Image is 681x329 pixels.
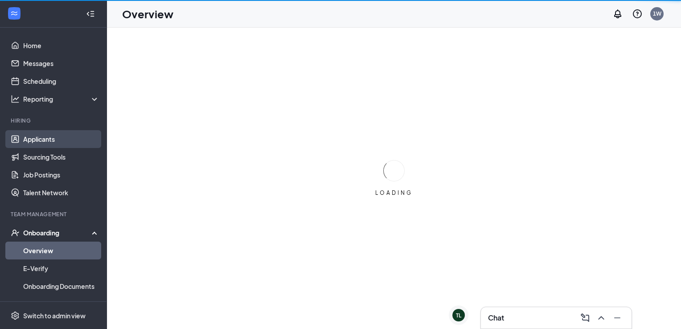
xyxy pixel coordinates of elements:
div: Reporting [23,95,100,103]
svg: WorkstreamLogo [10,9,19,18]
div: TL [456,312,461,319]
svg: Minimize [612,313,623,323]
svg: Collapse [86,9,95,18]
div: Team Management [11,210,98,218]
div: Onboarding [23,228,92,237]
a: E-Verify [23,259,99,277]
a: Talent Network [23,184,99,202]
a: Messages [23,54,99,72]
a: Job Postings [23,166,99,184]
div: LOADING [372,189,416,197]
svg: Notifications [612,8,623,19]
button: Minimize [610,311,624,325]
button: ChevronUp [594,311,608,325]
h1: Overview [122,6,173,21]
a: Sourcing Tools [23,148,99,166]
a: Activity log [23,295,99,313]
svg: ChevronUp [596,313,607,323]
a: Onboarding Documents [23,277,99,295]
a: Applicants [23,130,99,148]
a: Overview [23,242,99,259]
div: 1W [653,10,661,17]
div: Switch to admin view [23,311,86,320]
a: Scheduling [23,72,99,90]
a: Home [23,37,99,54]
svg: UserCheck [11,228,20,237]
svg: QuestionInfo [632,8,643,19]
div: Hiring [11,117,98,124]
svg: Settings [11,311,20,320]
svg: Analysis [11,95,20,103]
svg: ComposeMessage [580,313,591,323]
h3: Chat [488,313,504,323]
button: ComposeMessage [578,311,592,325]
